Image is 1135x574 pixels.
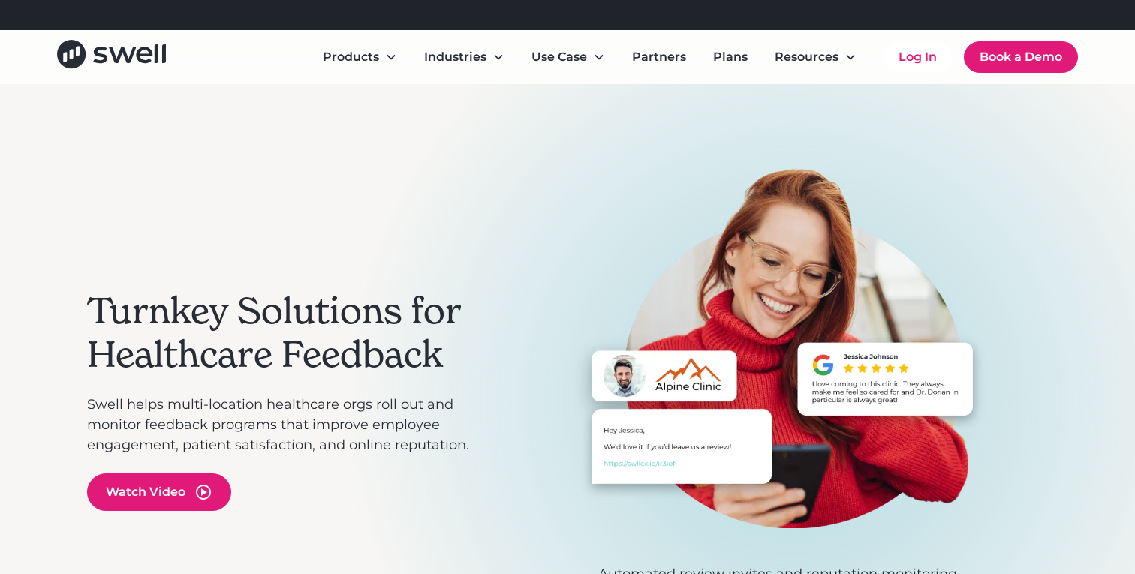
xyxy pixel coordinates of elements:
[871,412,1135,574] iframe: Chat Widget
[701,42,760,72] a: Plans
[763,42,869,72] div: Resources
[106,483,185,501] div: Watch Video
[424,48,486,66] div: Industries
[57,40,166,74] a: home
[323,48,379,66] div: Products
[620,42,698,72] a: Partners
[964,41,1078,73] a: Book a Demo
[87,290,492,376] h2: Turnkey Solutions for Healthcare Feedback
[87,395,492,455] p: Swell helps multi-location healthcare orgs roll out and monitor feedback programs that improve em...
[884,42,952,72] a: Log In
[412,42,516,72] div: Industries
[87,473,231,511] a: open lightbox
[531,48,587,66] div: Use Case
[519,42,617,72] div: Use Case
[311,42,409,72] div: Products
[775,48,838,66] div: Resources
